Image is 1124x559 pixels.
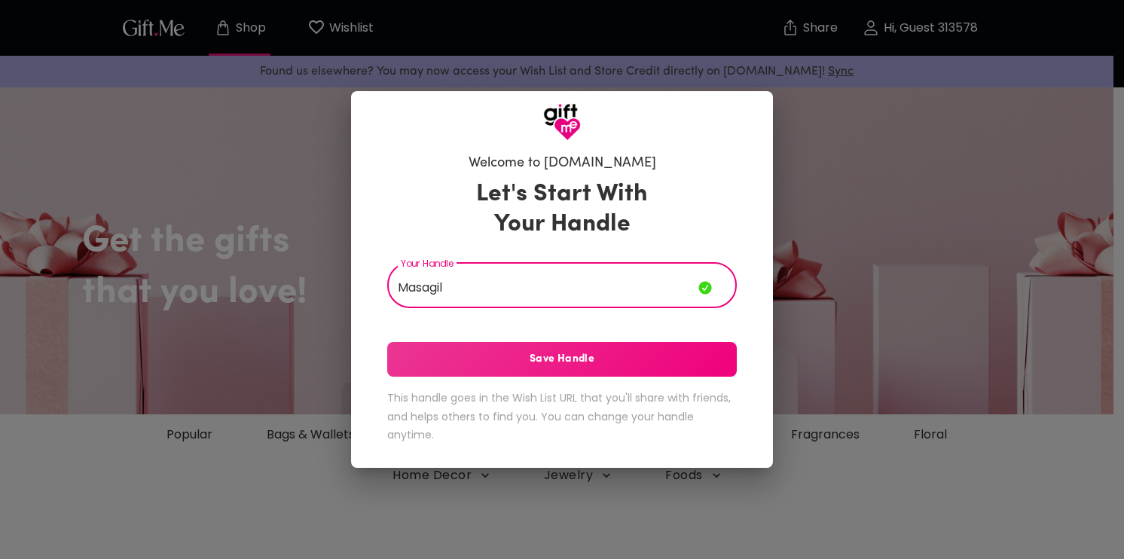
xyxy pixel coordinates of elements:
[457,179,667,240] h3: Let's Start With Your Handle
[469,154,656,173] h6: Welcome to [DOMAIN_NAME]
[387,351,737,368] span: Save Handle
[543,103,581,141] img: GiftMe Logo
[387,389,737,444] h6: This handle goes in the Wish List URL that you'll share with friends, and helps others to find yo...
[387,266,698,308] input: Your Handle
[387,342,737,377] button: Save Handle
